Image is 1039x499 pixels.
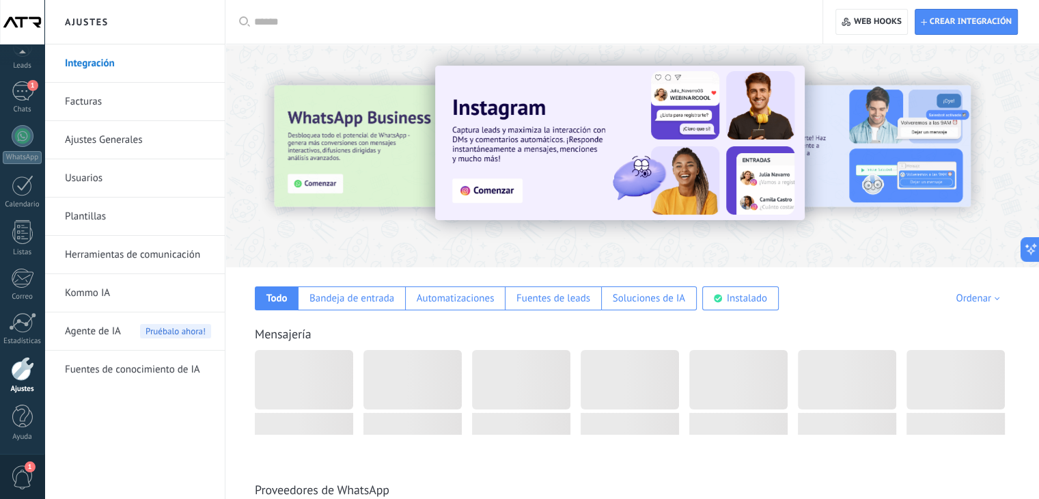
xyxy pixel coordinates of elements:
[417,292,495,305] div: Automatizaciones
[44,198,225,236] li: Plantillas
[65,159,211,198] a: Usuarios
[44,44,225,83] li: Integración
[613,292,685,305] div: Soluciones de IA
[3,433,42,442] div: Ayuda
[44,351,225,388] li: Fuentes de conocimiento de IA
[25,461,36,472] span: 1
[956,292,1004,305] div: Ordenar
[3,293,42,301] div: Correo
[27,80,38,91] span: 1
[44,274,225,312] li: Kommo IA
[3,151,42,164] div: WhatsApp
[44,121,225,159] li: Ajustes Generales
[680,85,971,207] img: Slide 2
[44,312,225,351] li: Agente de IA
[65,312,211,351] a: Agente de IAPruébalo ahora!
[65,44,211,83] a: Integración
[854,16,902,27] span: Web hooks
[3,248,42,257] div: Listas
[3,62,42,70] div: Leads
[309,292,394,305] div: Bandeja de entrada
[65,198,211,236] a: Plantillas
[65,121,211,159] a: Ajustes Generales
[3,385,42,394] div: Ajustes
[65,274,211,312] a: Kommo IA
[435,66,805,220] img: Slide 1
[915,9,1018,35] button: Crear integración
[835,9,907,35] button: Web hooks
[930,16,1012,27] span: Crear integración
[516,292,590,305] div: Fuentes de leads
[727,292,767,305] div: Instalado
[3,200,42,209] div: Calendario
[140,324,211,338] span: Pruébalo ahora!
[255,326,311,342] a: Mensajería
[65,83,211,121] a: Facturas
[44,159,225,198] li: Usuarios
[44,83,225,121] li: Facturas
[266,292,288,305] div: Todo
[65,312,121,351] span: Agente de IA
[274,85,565,207] img: Slide 3
[3,337,42,346] div: Estadísticas
[65,236,211,274] a: Herramientas de comunicación
[255,482,389,498] a: Proveedores de WhatsApp
[3,105,42,114] div: Chats
[65,351,211,389] a: Fuentes de conocimiento de IA
[44,236,225,274] li: Herramientas de comunicación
